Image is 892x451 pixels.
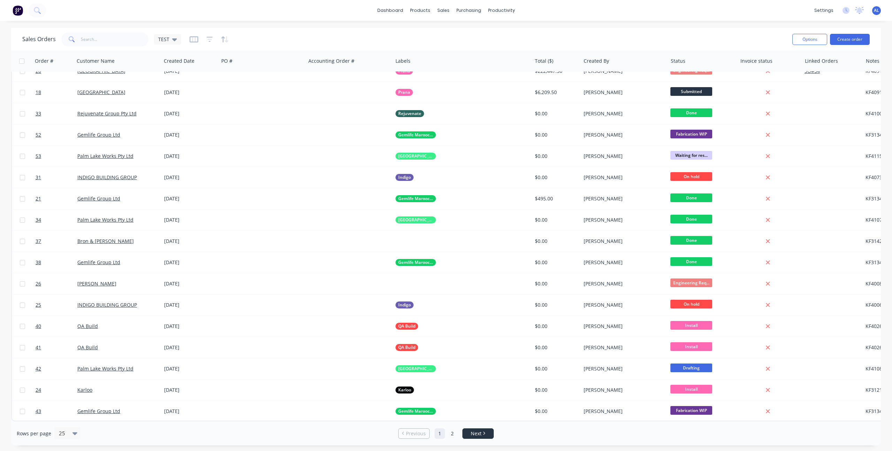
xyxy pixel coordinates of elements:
[670,236,712,245] span: Done
[36,408,41,415] span: 43
[36,131,41,138] span: 52
[395,195,436,202] button: Gemlife Maroochy Quays
[77,131,120,138] a: Gemlife Group Ltd
[584,195,661,202] div: [PERSON_NAME]
[406,430,426,437] span: Previous
[164,301,216,308] div: [DATE]
[164,344,216,351] div: [DATE]
[407,5,434,16] div: products
[374,5,407,16] a: dashboard
[22,36,56,43] h1: Sales Orders
[395,216,436,223] button: [GEOGRAPHIC_DATA]
[584,365,661,372] div: [PERSON_NAME]
[671,58,685,64] div: Status
[535,89,576,96] div: $6,209.50
[670,172,712,181] span: On hold
[670,406,712,415] span: Fabrication WIP
[77,408,120,414] a: Gemlife Group Ltd
[13,5,23,16] img: Factory
[77,365,133,372] a: Palm Lake Works Pty Ltd
[535,280,576,287] div: $0.00
[584,301,661,308] div: [PERSON_NAME]
[77,238,134,244] a: Bron & [PERSON_NAME]
[395,131,436,138] button: Gemlife Maroochy Quays
[164,89,216,96] div: [DATE]
[77,174,137,181] a: INDIGO BUILDING GROUP
[164,408,216,415] div: [DATE]
[670,278,712,287] span: Engineering Req...
[77,216,133,223] a: Palm Lake Works Pty Ltd
[36,365,41,372] span: 42
[395,58,410,64] div: Labels
[535,301,576,308] div: $0.00
[77,280,116,287] a: [PERSON_NAME]
[830,34,870,45] button: Create order
[584,238,661,245] div: [PERSON_NAME]
[670,215,712,223] span: Done
[36,316,77,337] a: 40
[535,323,576,330] div: $0.00
[584,344,661,351] div: [PERSON_NAME]
[398,301,411,308] span: Indigo
[36,103,77,124] a: 33
[535,387,576,393] div: $0.00
[398,323,415,330] span: QA Build
[77,301,137,308] a: INDIGO BUILDING GROUP
[398,195,433,202] span: Gemlife Maroochy Quays
[398,365,433,372] span: [GEOGRAPHIC_DATA]
[463,430,493,437] a: Next page
[164,259,216,266] div: [DATE]
[535,174,576,181] div: $0.00
[584,58,609,64] div: Created By
[36,252,77,273] a: 38
[740,58,772,64] div: Invoice status
[670,257,712,266] span: Done
[395,174,414,181] button: Indigo
[584,110,661,117] div: [PERSON_NAME]
[395,408,436,415] button: Gemlife Maroochy Quays
[395,387,414,393] button: Karloo
[399,430,429,437] a: Previous page
[584,174,661,181] div: [PERSON_NAME]
[584,323,661,330] div: [PERSON_NAME]
[398,89,410,96] span: Prana
[453,5,485,16] div: purchasing
[221,58,232,64] div: PO #
[36,110,41,117] span: 33
[670,321,712,330] span: Install
[36,280,41,287] span: 26
[395,259,436,266] button: Gemlife Maroochy Quays
[36,295,77,315] a: 25
[36,380,77,400] a: 24
[164,216,216,223] div: [DATE]
[434,5,453,16] div: sales
[447,428,457,439] a: Page 2
[535,408,576,415] div: $0.00
[805,58,838,64] div: Linked Orders
[398,131,433,138] span: Gemlife Maroochy Quays
[164,238,216,245] div: [DATE]
[395,428,497,439] ul: Pagination
[395,153,436,160] button: [GEOGRAPHIC_DATA]
[36,238,41,245] span: 37
[584,280,661,287] div: [PERSON_NAME]
[77,195,120,202] a: Gemlife Group Ltd
[36,146,77,167] a: 53
[535,259,576,266] div: $0.00
[164,280,216,287] div: [DATE]
[535,365,576,372] div: $0.00
[164,365,216,372] div: [DATE]
[398,259,433,266] span: Gemlife Maroochy Quays
[866,58,879,64] div: Notes
[584,408,661,415] div: [PERSON_NAME]
[36,195,41,202] span: 21
[670,193,712,202] span: Done
[77,153,133,159] a: Palm Lake Works Pty Ltd
[398,344,415,351] span: QA Build
[670,151,712,160] span: Waiting for res...
[36,124,77,145] a: 52
[164,131,216,138] div: [DATE]
[584,89,661,96] div: [PERSON_NAME]
[395,89,413,96] button: Prana
[36,344,41,351] span: 41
